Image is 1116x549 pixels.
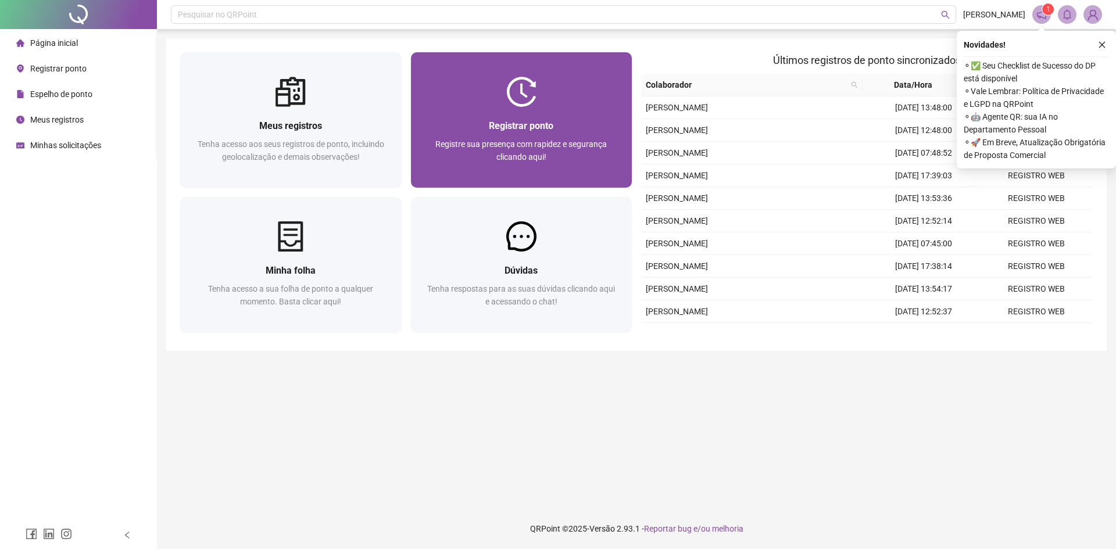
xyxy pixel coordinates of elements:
span: Minhas solicitações [30,141,101,150]
span: [PERSON_NAME] [646,261,708,271]
td: REGISTRO WEB [980,300,1093,323]
td: REGISTRO WEB [980,187,1093,210]
span: ⚬ ✅ Seu Checklist de Sucesso do DP está disponível [964,59,1109,85]
td: REGISTRO WEB [980,278,1093,300]
span: [PERSON_NAME] [646,103,708,112]
a: Minha folhaTenha acesso a sua folha de ponto a qualquer momento. Basta clicar aqui! [180,197,402,332]
span: Novidades ! [964,38,1006,51]
footer: QRPoint © 2025 - 2.93.1 - [157,508,1116,549]
span: notification [1036,9,1047,20]
span: Data/Hora [867,78,960,91]
span: Espelho de ponto [30,89,92,99]
span: Minha folha [266,265,316,276]
img: 87287 [1084,6,1101,23]
span: Registrar ponto [30,64,87,73]
span: Tenha acesso aos seus registros de ponto, incluindo geolocalização e demais observações! [198,139,384,162]
span: Tenha respostas para as suas dúvidas clicando aqui e acessando o chat! [427,284,615,306]
span: [PERSON_NAME] [646,171,708,180]
td: [DATE] 17:39:03 [867,164,980,187]
span: [PERSON_NAME] [646,148,708,157]
span: ⚬ Vale Lembrar: Política de Privacidade e LGPD na QRPoint [964,85,1109,110]
span: left [123,531,131,539]
span: 1 [1046,5,1050,13]
span: close [1098,41,1106,49]
span: [PERSON_NAME] [646,239,708,248]
span: [PERSON_NAME] [646,125,708,135]
span: schedule [16,141,24,149]
span: Dúvidas [505,265,538,276]
span: file [16,90,24,98]
td: [DATE] 13:54:17 [867,278,980,300]
span: Meus registros [259,120,322,131]
a: Meus registrosTenha acesso aos seus registros de ponto, incluindo geolocalização e demais observa... [180,52,402,188]
td: REGISTRO WEB [980,255,1093,278]
a: Registrar pontoRegistre sua presença com rapidez e segurança clicando aqui! [411,52,632,188]
a: DúvidasTenha respostas para as suas dúvidas clicando aqui e acessando o chat! [411,197,632,332]
span: search [941,10,950,19]
span: Registre sua presença com rapidez e segurança clicando aqui! [435,139,607,162]
th: Data/Hora [863,74,974,96]
td: [DATE] 12:52:14 [867,210,980,232]
span: Reportar bug e/ou melhoria [644,524,743,533]
td: [DATE] 13:48:00 [867,96,980,119]
td: [DATE] 17:38:14 [867,255,980,278]
span: home [16,39,24,47]
span: Registrar ponto [489,120,553,131]
span: [PERSON_NAME] [963,8,1025,21]
td: REGISTRO WEB [980,232,1093,255]
span: Últimos registros de ponto sincronizados [773,54,961,66]
span: Tenha acesso a sua folha de ponto a qualquer momento. Basta clicar aqui! [208,284,373,306]
td: REGISTRO WEB [980,164,1093,187]
sup: 1 [1042,3,1054,15]
td: [DATE] 07:45:53 [867,323,980,346]
span: search [851,81,858,88]
span: Versão [589,524,615,533]
span: Colaborador [646,78,846,91]
td: [DATE] 12:52:37 [867,300,980,323]
span: ⚬ 🚀 Em Breve, Atualização Obrigatória de Proposta Comercial [964,136,1109,162]
td: [DATE] 07:45:00 [867,232,980,255]
span: clock-circle [16,116,24,124]
span: linkedin [43,528,55,540]
span: facebook [26,528,37,540]
span: search [849,76,860,94]
span: Meus registros [30,115,84,124]
span: instagram [60,528,72,540]
span: [PERSON_NAME] [646,193,708,203]
td: [DATE] 13:53:36 [867,187,980,210]
span: Página inicial [30,38,78,48]
span: [PERSON_NAME] [646,216,708,225]
span: [PERSON_NAME] [646,284,708,293]
span: ⚬ 🤖 Agente QR: sua IA no Departamento Pessoal [964,110,1109,136]
td: REGISTRO WEB [980,323,1093,346]
td: [DATE] 12:48:00 [867,119,980,142]
span: [PERSON_NAME] [646,307,708,316]
td: [DATE] 07:48:52 [867,142,980,164]
td: REGISTRO WEB [980,210,1093,232]
span: bell [1062,9,1072,20]
span: environment [16,64,24,73]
